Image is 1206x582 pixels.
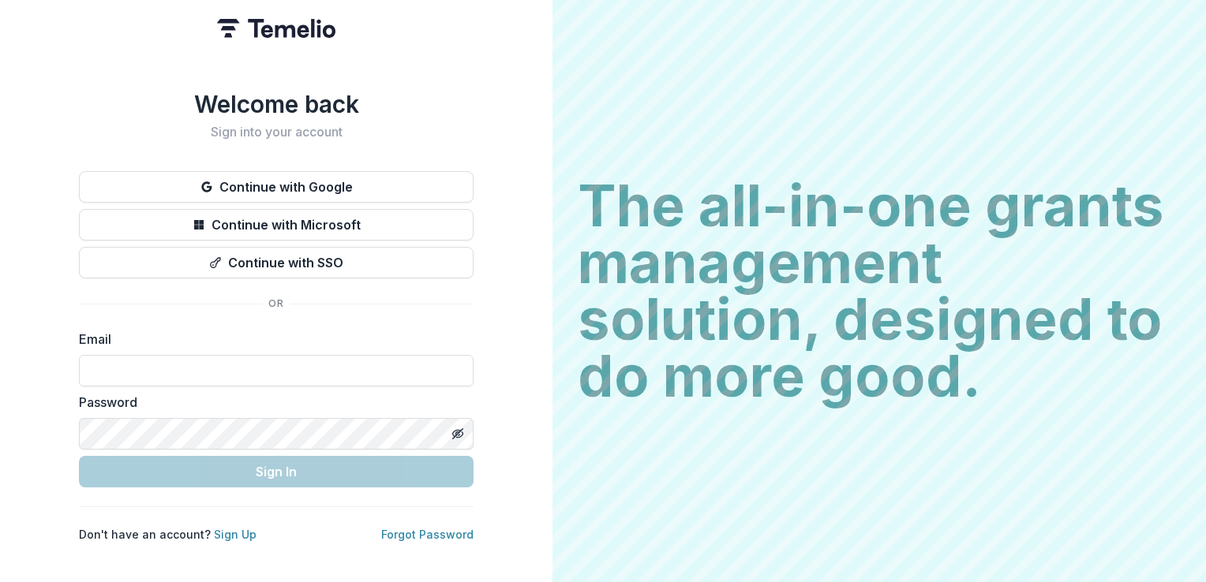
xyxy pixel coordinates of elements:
[381,528,474,541] a: Forgot Password
[79,247,474,278] button: Continue with SSO
[79,125,474,140] h2: Sign into your account
[79,330,464,349] label: Email
[79,393,464,412] label: Password
[217,19,335,38] img: Temelio
[79,526,257,543] p: Don't have an account?
[445,421,470,446] button: Toggle password visibility
[214,528,257,541] a: Sign Up
[79,90,474,118] h1: Welcome back
[79,171,474,203] button: Continue with Google
[79,456,474,487] button: Sign In
[79,209,474,241] button: Continue with Microsoft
